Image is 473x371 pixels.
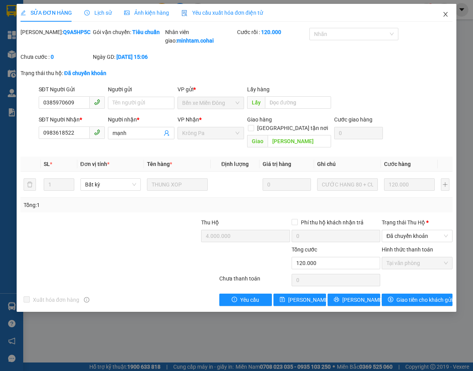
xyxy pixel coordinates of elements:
div: Cước rồi : [237,28,308,36]
input: Dọc đường [265,96,331,109]
span: Lấy hàng [247,86,270,92]
b: 0 [51,54,54,60]
span: SỬA ĐƠN HÀNG [20,10,72,16]
span: Lịch sử [84,10,112,16]
input: Ghi Chú [317,178,378,191]
span: edit [20,10,26,15]
b: [DATE] 15:06 [116,54,148,60]
div: Tổng: 1 [24,201,183,209]
span: exclamation-circle [232,297,237,303]
span: Ảnh kiện hàng [124,10,169,16]
div: Chưa cước : [20,53,91,61]
span: Giao tiền cho khách gửi [396,296,453,304]
div: Chưa thanh toán [219,274,291,288]
span: [PERSON_NAME] thay đổi [288,296,350,304]
span: Giá trị hàng [263,161,291,167]
span: Yêu cầu [240,296,259,304]
span: user-add [164,130,170,136]
button: Close [435,4,456,26]
span: Bất kỳ [85,179,137,190]
span: [PERSON_NAME] và In [342,296,396,304]
span: dollar [388,297,393,303]
span: Yêu cầu xuất hóa đơn điện tử [181,10,263,16]
span: Krông Pa [182,127,239,139]
div: Trạng thái thu hộ: [20,69,109,77]
input: Cước giao hàng [334,127,383,139]
span: Tên hàng [147,161,172,167]
div: SĐT Người Nhận [39,115,105,124]
span: clock-circle [84,10,90,15]
span: Tổng cước [292,246,317,253]
span: info-circle [84,297,89,303]
div: Ngày GD: [93,53,164,61]
div: Trạng thái Thu Hộ [382,218,453,227]
span: Cước hàng [384,161,411,167]
span: phone [94,99,100,105]
div: VP gửi [178,85,244,94]
input: 0 [384,178,435,191]
button: printer[PERSON_NAME] và In [328,294,380,306]
img: icon [181,10,188,16]
span: printer [334,297,339,303]
span: Định lượng [221,161,249,167]
span: Đã chuyển khoản [386,230,448,242]
button: delete [24,178,36,191]
span: [GEOGRAPHIC_DATA] tận nơi [254,124,331,132]
input: VD: Bàn, Ghế [147,178,208,191]
button: exclamation-circleYêu cầu [219,294,272,306]
span: Xuất hóa đơn hàng [30,296,82,304]
span: Phí thu hộ khách nhận trả [298,218,367,227]
b: minhtam.cohai [177,38,214,44]
span: Giao hàng [247,116,272,123]
div: SĐT Người Gửi [39,85,105,94]
span: Lấy [247,96,265,109]
button: plus [441,178,450,191]
b: 120.000 [261,29,281,35]
div: Gói vận chuyển: [93,28,164,36]
button: dollarGiao tiền cho khách gửi [382,294,453,306]
div: Nhân viên giao: [165,28,236,45]
span: SL [44,161,50,167]
span: Đơn vị tính [80,161,109,167]
span: save [280,297,285,303]
span: VP Nhận [178,116,199,123]
label: Hình thức thanh toán [382,246,433,253]
input: Dọc đường [268,135,331,147]
b: Tiêu chuẩn [132,29,160,35]
div: Người gửi [108,85,174,94]
span: Tại văn phòng [386,257,448,269]
span: Giao [247,135,268,147]
span: picture [124,10,130,15]
span: Thu Hộ [201,219,219,226]
b: Q9A5HP5C [63,29,91,35]
button: save[PERSON_NAME] thay đổi [273,294,326,306]
div: Người nhận [108,115,174,124]
div: [PERSON_NAME]: [20,28,91,36]
th: Ghi chú [314,157,381,172]
span: phone [94,129,100,135]
label: Cước giao hàng [334,116,372,123]
span: Bến xe Miền Đông [182,97,239,109]
span: close [442,11,449,17]
input: 0 [263,178,311,191]
b: Đã chuyển khoản [64,70,106,76]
